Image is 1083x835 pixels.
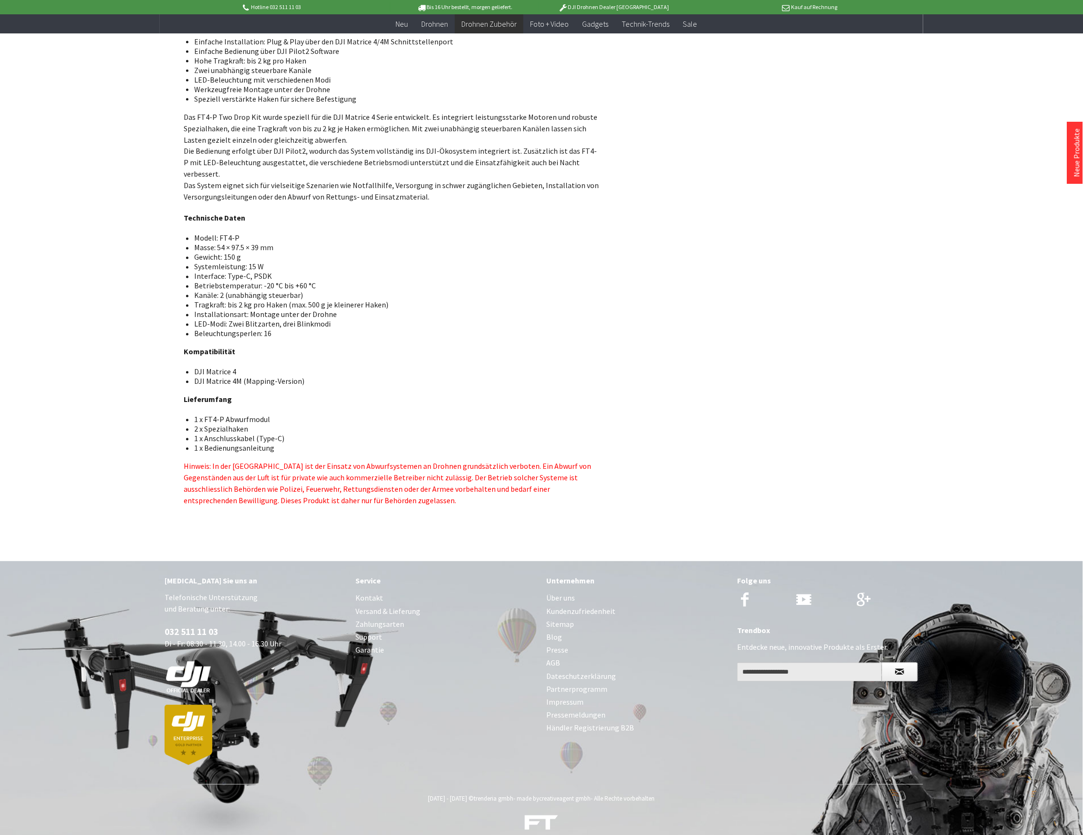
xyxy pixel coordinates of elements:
a: 032 511 11 03 [165,626,218,638]
a: Presse [546,644,728,657]
li: 1 x FT4-P Abwurfmodul [194,415,591,424]
a: DJI Drohnen, Trends & Gadgets Shop [525,817,558,834]
a: Drohnen Zubehör [455,14,523,34]
a: Pressemeldungen [546,709,728,722]
span: Sale [683,19,697,29]
span: Neu [396,19,408,29]
p: Kauf auf Rechnung [688,1,837,13]
span: Technik-Trends [622,19,669,29]
a: AGB [546,657,728,670]
p: Hotline 032 511 11 03 [241,1,390,13]
button: Newsletter abonnieren [882,663,918,682]
li: Zwei unabhängig steuerbare Kanäle [194,65,591,75]
a: Sale [676,14,704,34]
a: Zahlungsarten [355,618,537,631]
li: Betriebstemperatur: -20 °C bis +60 °C [194,281,591,291]
div: [DATE] - [DATE] © - made by - Alle Rechte vorbehalten [167,795,916,803]
span: Drohnen [421,19,448,29]
a: Blog [546,631,728,644]
a: creativeagent gmbh [540,795,591,803]
li: Einfache Bedienung über DJI Pilot2 Software [194,46,591,56]
li: 1 x Bedienungsanleitung [194,444,591,453]
a: Garantie [355,644,537,657]
span: Drohnen Zubehör [461,19,517,29]
input: Ihre E-Mail Adresse [737,663,882,682]
a: Support [355,631,537,644]
li: Masse: 54 × 97.5 × 39 mm [194,243,591,253]
li: DJI Matrice 4 [194,367,591,377]
li: 1 x Anschlusskabel (Type-C) [194,434,591,444]
span: Gadgets [582,19,608,29]
a: Kundenzufriedenheit [546,605,728,618]
li: Beleuchtungsperlen: 16 [194,329,591,338]
a: Dateschutzerklärung [546,670,728,683]
p: Telefonische Unterstützung und Beratung unter: Di - Fr: 08:30 - 11.30, 14.00 - 16.30 Uhr [165,592,346,765]
li: Kanäle: 2 (unabhängig steuerbar) [194,291,591,300]
li: LED-Beleuchtung mit verschiedenen Modi [194,75,591,85]
div: Folge uns [737,575,918,587]
img: ft-white-trans-footer.png [525,815,558,830]
img: dji-partner-enterprise_goldLoJgYOWPUIEBO.png [165,705,212,765]
li: Installationsart: Montage unter der Drohne [194,310,591,319]
div: Trendbox [737,624,918,637]
span: Hinweis: In der [GEOGRAPHIC_DATA] ist der Einsatz von Abwurfsystemen an Drohnen grundsätzlich ver... [184,462,591,506]
li: Systemleistung: 15 W [194,262,591,272]
p: Bis 16 Uhr bestellt, morgen geliefert. [390,1,539,13]
strong: Lieferumfang [184,395,232,404]
a: Technik-Trends [615,14,676,34]
a: Neue Produkte [1072,128,1082,177]
p: Entdecke neue, innovative Produkte als Erster. [737,642,918,653]
a: Drohnen [415,14,455,34]
div: [MEDICAL_DATA] Sie uns an [165,575,346,587]
p: Das FT4-P Two Drop Kit wurde speziell für die DJI Matrice 4 Serie entwickelt. Es integriert leist... [184,111,599,203]
a: Sitemap [546,618,728,631]
strong: Kompatibilität [184,347,235,357]
p: DJI Drohnen Dealer [GEOGRAPHIC_DATA] [539,1,688,13]
li: Speziell verstärkte Haken für sichere Befestigung [194,94,591,104]
a: Impressum [546,696,728,709]
li: 2 x Spezialhaken [194,424,591,434]
img: white-dji-schweiz-logo-official_140x140.png [165,661,212,694]
a: trenderia gmbh [474,795,514,803]
a: Kontakt [355,592,537,605]
li: Werkzeugfreie Montage unter der Drohne [194,85,591,94]
a: Partnerprogramm [546,683,728,696]
div: Unternehmen [546,575,728,587]
span: Foto + Video [530,19,569,29]
li: DJI Matrice 4M (Mapping-Version) [194,377,591,386]
li: Gewicht: 150 g [194,253,591,262]
li: Modell: FT4-P [194,233,591,243]
strong: Technische Daten [184,213,245,223]
div: Service [355,575,537,587]
li: LED-Modi: Zwei Blitzarten, drei Blinkmodi [194,319,591,329]
li: Hohe Tragkraft: bis 2 kg pro Haken [194,56,591,65]
a: Händler Registrierung B2B [546,722,728,735]
a: Gadgets [575,14,615,34]
li: Einfache Installation: Plug & Play über den DJI Matrice 4/4M Schnittstellenport [194,37,591,46]
li: Interface: Type-C, PSDK [194,272,591,281]
a: Versand & Lieferung [355,605,537,618]
a: Foto + Video [523,14,575,34]
a: Über uns [546,592,728,605]
li: Tragkraft: bis 2 kg pro Haken (max. 500 g je kleinerer Haken) [194,300,591,310]
a: Neu [389,14,415,34]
